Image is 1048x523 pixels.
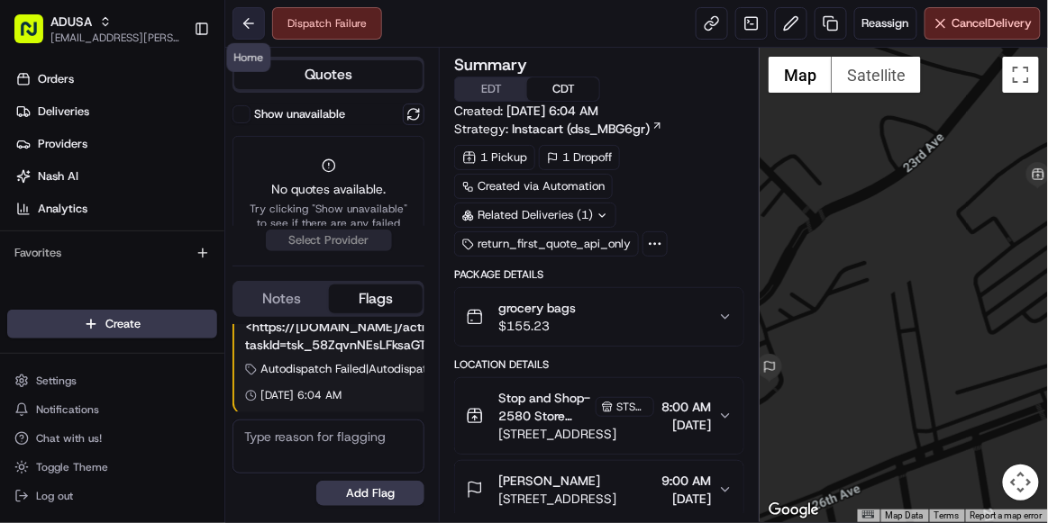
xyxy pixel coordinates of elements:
[616,400,648,414] span: STSH-2580
[227,43,271,72] div: Home
[234,60,423,89] button: Quotes
[455,77,527,101] button: EDT
[7,194,224,223] a: Analytics
[952,15,1033,32] span: Cancel Delivery
[454,145,535,170] div: 1 Pickup
[7,455,217,480] button: Toggle Theme
[454,357,744,372] div: Location Details
[38,104,89,120] span: Deliveries
[18,71,328,100] p: Welcome 👋
[36,402,99,417] span: Notifications
[971,510,1043,520] a: Report a map error
[152,262,167,276] div: 💻
[329,284,424,313] button: Flags
[764,499,824,522] a: Open this area in Google Maps (opens a new window)
[527,77,599,101] button: CDT
[47,115,297,134] input: Clear
[61,189,228,203] div: We're available if you need us!
[498,389,592,425] span: Stop and Shop-2580 Store Facilitator
[38,201,87,217] span: Analytics
[260,388,342,402] span: [DATE] 6:04 AM
[38,71,74,87] span: Orders
[36,374,77,388] span: Settings
[316,481,424,506] button: Add Flag
[244,202,413,245] span: Try clicking "Show unavailable" to see if there are any failed quotes.
[170,260,289,278] span: API Documentation
[11,253,145,285] a: 📗Knowledge Base
[7,426,217,451] button: Chat with us!
[661,472,711,490] span: 9:00 AM
[498,317,576,335] span: $155.23
[862,510,875,518] button: Keyboard shortcuts
[7,368,217,393] button: Settings
[512,120,650,138] span: Instacart (dss_MBG6gr)
[105,316,141,332] span: Create
[661,398,711,416] span: 8:00 AM
[769,57,832,93] button: Show street map
[234,284,329,313] button: Notes
[50,13,92,31] button: ADUSA
[38,136,87,152] span: Providers
[127,303,218,318] a: Powered byPylon
[498,425,654,443] span: [STREET_ADDRESS]
[7,483,217,509] button: Log out
[498,472,600,490] span: [PERSON_NAME]
[254,106,345,122] label: Show unavailable
[38,168,78,185] span: Nash AI
[661,490,711,508] span: [DATE]
[498,490,616,508] span: [STREET_ADDRESS]
[832,57,921,93] button: Show satellite imagery
[18,17,54,53] img: Nash
[454,174,613,199] a: Created via Automation
[455,461,743,518] button: [PERSON_NAME][STREET_ADDRESS]9:00 AM[DATE]
[455,288,743,346] button: grocery bags$155.23
[179,304,218,318] span: Pylon
[145,253,296,285] a: 💻API Documentation
[854,7,917,40] button: Reassign
[925,7,1041,40] button: CancelDelivery
[36,460,108,474] span: Toggle Theme
[36,431,102,446] span: Chat with us!
[7,397,217,422] button: Notifications
[886,509,924,522] button: Map Data
[1003,57,1039,93] button: Toggle fullscreen view
[454,203,616,228] div: Related Deliveries (1)
[934,510,960,520] a: Terms
[764,499,824,522] img: Google
[7,239,217,267] div: Favorites
[306,176,328,198] button: Start new chat
[7,97,224,126] a: Deliveries
[61,171,296,189] div: Start new chat
[454,267,744,282] div: Package Details
[539,145,620,170] div: 1 Dropoff
[7,162,224,191] a: Nash AI
[18,262,32,276] div: 📗
[50,31,179,45] button: [EMAIL_ADDRESS][PERSON_NAME][DOMAIN_NAME]
[7,130,224,158] a: Providers
[260,361,474,377] span: Autodispatch Failed | Autodispatch Failed
[1003,464,1039,500] button: Map camera controls
[18,171,50,203] img: 1736555255976-a54dd68f-1ca7-489b-9aae-adbdc363a1c4
[7,310,217,338] button: Create
[454,120,663,138] div: Strategy:
[661,416,711,434] span: [DATE]
[244,180,413,198] span: No quotes available.
[455,378,743,454] button: Stop and Shop-2580 Store FacilitatorSTSH-2580[STREET_ADDRESS]8:00 AM[DATE]
[454,57,527,73] h3: Summary
[506,103,598,119] span: [DATE] 6:04 AM
[512,120,663,138] a: Instacart (dss_MBG6gr)
[862,15,909,32] span: Reassign
[498,299,576,317] span: grocery bags
[36,260,138,278] span: Knowledge Base
[454,102,598,120] span: Created:
[36,489,73,503] span: Log out
[454,231,639,257] div: return_first_quote_api_only
[7,65,224,94] a: Orders
[7,7,187,50] button: ADUSA[EMAIL_ADDRESS][PERSON_NAME][DOMAIN_NAME]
